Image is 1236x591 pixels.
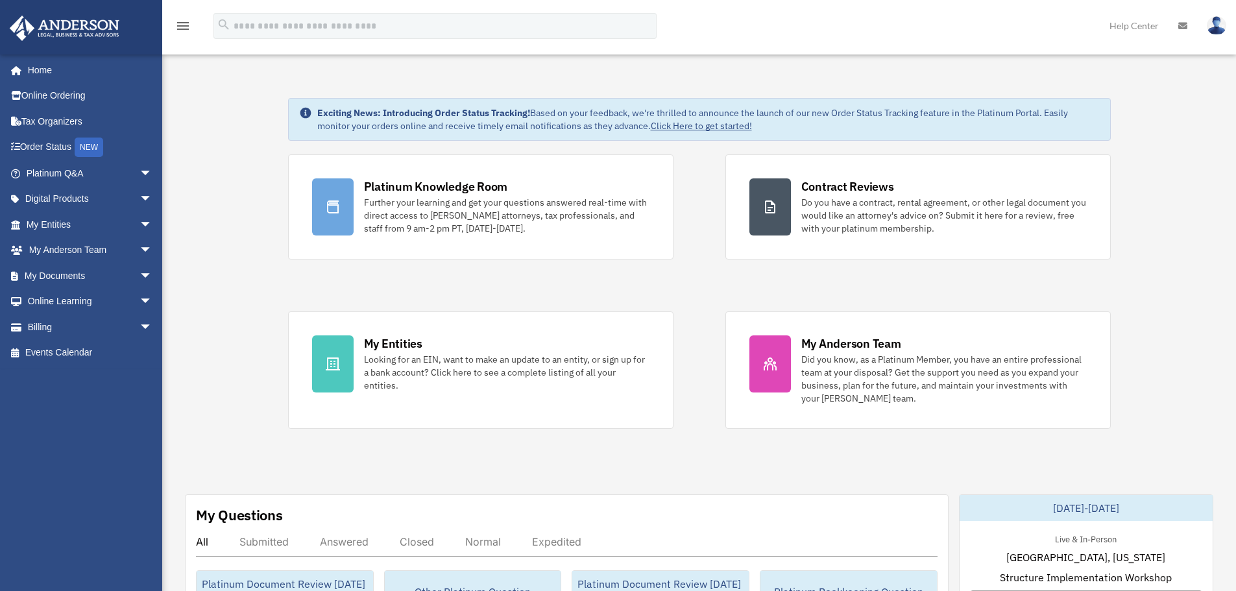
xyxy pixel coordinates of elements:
a: My Anderson Teamarrow_drop_down [9,237,172,263]
span: arrow_drop_down [139,314,165,341]
a: Home [9,57,165,83]
i: menu [175,18,191,34]
div: My Entities [364,335,422,352]
a: Click Here to get started! [651,120,752,132]
a: Events Calendar [9,340,172,366]
div: [DATE]-[DATE] [960,495,1213,521]
span: arrow_drop_down [139,289,165,315]
span: [GEOGRAPHIC_DATA], [US_STATE] [1006,549,1165,565]
a: Contract Reviews Do you have a contract, rental agreement, or other legal document you would like... [725,154,1111,259]
div: Expedited [532,535,581,548]
span: arrow_drop_down [139,186,165,213]
div: My Questions [196,505,283,525]
a: Order StatusNEW [9,134,172,161]
div: All [196,535,208,548]
div: Normal [465,535,501,548]
span: Structure Implementation Workshop [1000,570,1172,585]
div: Closed [400,535,434,548]
strong: Exciting News: Introducing Order Status Tracking! [317,107,530,119]
div: Live & In-Person [1045,531,1127,545]
a: My Entitiesarrow_drop_down [9,211,172,237]
a: Digital Productsarrow_drop_down [9,186,172,212]
a: Billingarrow_drop_down [9,314,172,340]
span: arrow_drop_down [139,237,165,264]
a: Online Learningarrow_drop_down [9,289,172,315]
div: Further your learning and get your questions answered real-time with direct access to [PERSON_NAM... [364,196,649,235]
div: Based on your feedback, we're thrilled to announce the launch of our new Order Status Tracking fe... [317,106,1100,132]
div: Contract Reviews [801,178,894,195]
span: arrow_drop_down [139,263,165,289]
span: arrow_drop_down [139,211,165,238]
div: Platinum Knowledge Room [364,178,508,195]
div: Looking for an EIN, want to make an update to an entity, or sign up for a bank account? Click her... [364,353,649,392]
a: Tax Organizers [9,108,172,134]
div: My Anderson Team [801,335,901,352]
div: Do you have a contract, rental agreement, or other legal document you would like an attorney's ad... [801,196,1087,235]
a: My Documentsarrow_drop_down [9,263,172,289]
span: arrow_drop_down [139,160,165,187]
i: search [217,18,231,32]
a: Platinum Q&Aarrow_drop_down [9,160,172,186]
div: NEW [75,138,103,157]
a: Online Ordering [9,83,172,109]
div: Submitted [239,535,289,548]
img: Anderson Advisors Platinum Portal [6,16,123,41]
a: My Anderson Team Did you know, as a Platinum Member, you have an entire professional team at your... [725,311,1111,429]
div: Did you know, as a Platinum Member, you have an entire professional team at your disposal? Get th... [801,353,1087,405]
a: menu [175,23,191,34]
a: My Entities Looking for an EIN, want to make an update to an entity, or sign up for a bank accoun... [288,311,673,429]
div: Answered [320,535,369,548]
img: User Pic [1207,16,1226,35]
a: Platinum Knowledge Room Further your learning and get your questions answered real-time with dire... [288,154,673,259]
